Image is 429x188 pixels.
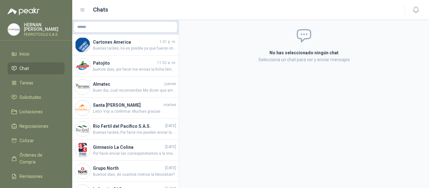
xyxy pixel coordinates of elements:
a: Company LogoSanta [PERSON_NAME]martesListo- Voy a confirmar. Muchas gracias [72,98,179,119]
span: 11:52 a. m. [157,60,176,66]
h1: Chats [93,5,108,14]
a: Company LogoGimnasio La Colina[DATE]Por favor enviar las correspondientes a la imagen WhatsApp Im... [72,140,179,161]
span: Licitaciones [19,108,43,115]
h4: Grupo North [93,165,164,172]
a: Company LogoGrupo North[DATE]Buenos dias, de cuantos metros la Necesitan? [72,161,179,182]
span: martes [164,102,176,108]
span: Inicio [19,51,30,57]
a: Cotizar [8,135,65,147]
h2: No has seleccionado ningún chat [194,49,414,56]
span: Solicitudes [19,94,41,101]
a: Solicitudes [8,91,65,103]
img: Company Logo [75,79,90,94]
p: Selecciona un chat para ver y enviar mensajes [194,56,414,63]
span: Órdenes de Compra [19,152,59,165]
a: Licitaciones [8,106,65,118]
p: FERROTOOLS S.A.S. [24,33,65,36]
a: Remisiones [8,170,65,182]
span: Chat [19,65,29,72]
span: Buenos dias, de cuantos metros la Necesitan? [93,172,176,178]
img: Company Logo [75,164,90,179]
span: Listo- Voy a confirmar. Muchas gracias [93,109,176,115]
span: buenos dias, por favor me envias la ficha ténicas de la manguera cotizada, muchas gracias [93,67,176,73]
a: Tareas [8,77,65,89]
a: Company LogoRio Fertil del Pacífico S.A.S.[DATE]Buenas tardes; Por favor me pueden enviar la ubic... [72,119,179,140]
h4: Cartones America [93,39,158,46]
img: Company Logo [75,58,90,73]
a: Company LogoPatojito11:52 a. m.buenos dias, por favor me envias la ficha ténicas de la manguera c... [72,56,179,77]
span: Por favor enviar las correspondientes a la imagen WhatsApp Image [DATE] 1.03.20 PM.jpeg [93,151,176,157]
a: Negociaciones [8,120,65,132]
a: Inicio [8,48,65,60]
h4: Rio Fertil del Pacífico S.A.S. [93,123,164,130]
span: [DATE] [165,144,176,150]
img: Company Logo [8,24,20,35]
img: Company Logo [75,142,90,158]
img: Company Logo [75,37,90,52]
span: Negociaciones [19,123,48,130]
span: Cotizar [19,137,34,144]
h4: Santa [PERSON_NAME] [93,102,162,109]
img: Company Logo [75,100,90,115]
span: Buenas tardes; no es posible ya que fueron importados. [93,46,176,51]
span: Buen dia, cual recomiendas Me dicen que ambos sirven, lo importante es que sea MULTIPROPOSITO [93,88,176,94]
p: HERNAN [PERSON_NAME] [24,23,65,31]
span: [DATE] [165,165,176,171]
h4: Almatec [93,81,163,88]
a: Company LogoAlmatecjuevesBuen dia, cual recomiendas Me dicen que ambos sirven, lo importante es q... [72,77,179,98]
span: 1:01 p. m. [160,39,176,45]
a: Chat [8,62,65,74]
a: Órdenes de Compra [8,149,65,168]
span: jueves [165,81,176,87]
h4: Gimnasio La Colina [93,144,164,151]
span: Tareas [19,79,33,86]
img: Logo peakr [8,8,40,15]
span: Remisiones [19,173,43,180]
a: Company LogoCartones America1:01 p. m.Buenas tardes; no es posible ya que fueron importados. [72,35,179,56]
span: Buenas tardes; Por favor me pueden enviar la ubicacion de entrega al numero 3132798393. Gracias [93,130,176,136]
img: Company Logo [75,121,90,137]
h4: Patojito [93,60,156,67]
span: [DATE] [165,123,176,129]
